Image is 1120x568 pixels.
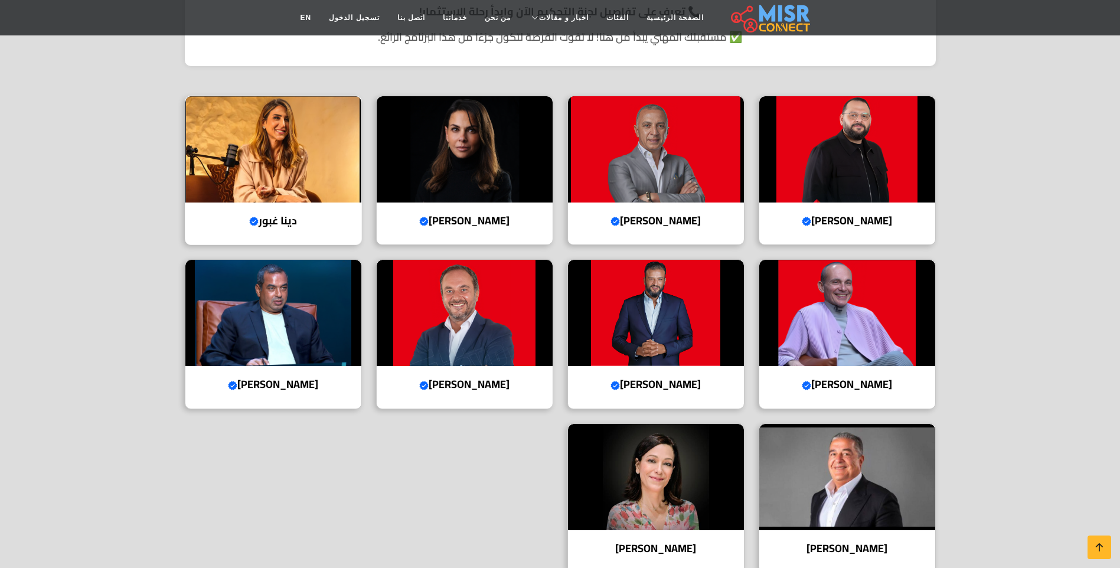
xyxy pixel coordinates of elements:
[577,542,735,555] h4: [PERSON_NAME]
[197,29,924,45] p: ✅ مستقبلك المهني يبدأ من هنا! لا تفوت الفرصة لتكون جزءًا من هذا البرنامج الرائع.
[752,96,943,246] a: عبد الله سلام [PERSON_NAME]
[577,214,735,227] h4: [PERSON_NAME]
[419,381,429,390] svg: Verified account
[386,378,544,391] h4: [PERSON_NAME]
[610,217,620,226] svg: Verified account
[377,96,553,203] img: هيلدا لوقا
[388,6,434,29] a: اتصل بنا
[194,214,352,227] h4: دينا غبور
[768,214,926,227] h4: [PERSON_NAME]
[597,6,638,29] a: الفئات
[752,259,943,409] a: محمد فاروق [PERSON_NAME]
[185,96,361,203] img: دينا غبور
[731,3,810,32] img: main.misr_connect
[320,6,388,29] a: تسجيل الدخول
[577,378,735,391] h4: [PERSON_NAME]
[568,96,744,203] img: أحمد السويدي
[249,217,259,226] svg: Verified account
[476,6,520,29] a: من نحن
[802,217,811,226] svg: Verified account
[759,260,935,366] img: محمد فاروق
[560,259,752,409] a: أيمن ممدوح [PERSON_NAME]
[377,260,553,366] img: أحمد طارق خليل
[568,260,744,366] img: أيمن ممدوح
[802,381,811,390] svg: Verified account
[292,6,321,29] a: EN
[638,6,713,29] a: الصفحة الرئيسية
[759,424,935,530] img: ياسين منصور
[185,260,361,366] img: محمد إسماعيل منصور
[369,96,560,246] a: هيلدا لوقا [PERSON_NAME]
[419,217,429,226] svg: Verified account
[768,542,926,555] h4: [PERSON_NAME]
[568,424,744,530] img: مني عطايا
[520,6,597,29] a: اخبار و مقالات
[178,259,369,409] a: محمد إسماعيل منصور [PERSON_NAME]
[560,96,752,246] a: أحمد السويدي [PERSON_NAME]
[386,214,544,227] h4: [PERSON_NAME]
[539,12,589,23] span: اخبار و مقالات
[768,378,926,391] h4: [PERSON_NAME]
[610,381,620,390] svg: Verified account
[194,378,352,391] h4: [PERSON_NAME]
[178,96,369,246] a: دينا غبور دينا غبور
[434,6,476,29] a: خدماتنا
[228,381,237,390] svg: Verified account
[759,96,935,203] img: عبد الله سلام
[369,259,560,409] a: أحمد طارق خليل [PERSON_NAME]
